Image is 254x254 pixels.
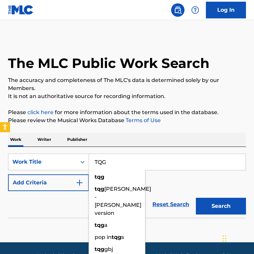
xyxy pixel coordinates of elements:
p: It is not an authoritative source for recording information. [8,92,246,100]
button: Search [196,198,246,215]
img: 9d2ae6d4665cec9f34b9.svg [76,179,84,187]
strong: tqg [95,186,104,192]
strong: tqg [112,234,121,240]
strong: tqg [95,222,104,228]
span: s [121,234,124,240]
h1: The MLC Public Work Search [8,55,210,72]
img: MLC Logo [8,5,34,15]
p: Writer [35,133,53,147]
a: Log In [206,2,246,18]
p: Publisher [65,133,89,147]
img: search [174,6,182,14]
form: Search Form [8,154,246,218]
p: Please for more information about the terms used in the database. [8,108,246,116]
a: Terms of Use [124,117,161,123]
strong: tqg [95,174,104,180]
div: Help [188,3,202,17]
a: Public Search [171,3,184,17]
span: a [104,222,108,228]
img: help [191,6,199,14]
button: Add Criteria [8,174,89,191]
p: Please review the Musical Works Database [8,116,246,124]
a: click here [27,109,53,115]
span: [PERSON_NAME] - [PERSON_NAME] version [95,186,151,216]
p: Work [8,133,23,147]
div: Work Title [12,158,73,166]
div: Drag [223,229,227,249]
iframe: Chat Widget [221,222,254,254]
p: The accuracy and completeness of The MLC's data is determined solely by our Members. [8,76,246,92]
span: gbj [104,246,113,252]
strong: tqg [95,246,104,252]
span: pop in [95,234,112,240]
a: Reset Search [149,197,193,212]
